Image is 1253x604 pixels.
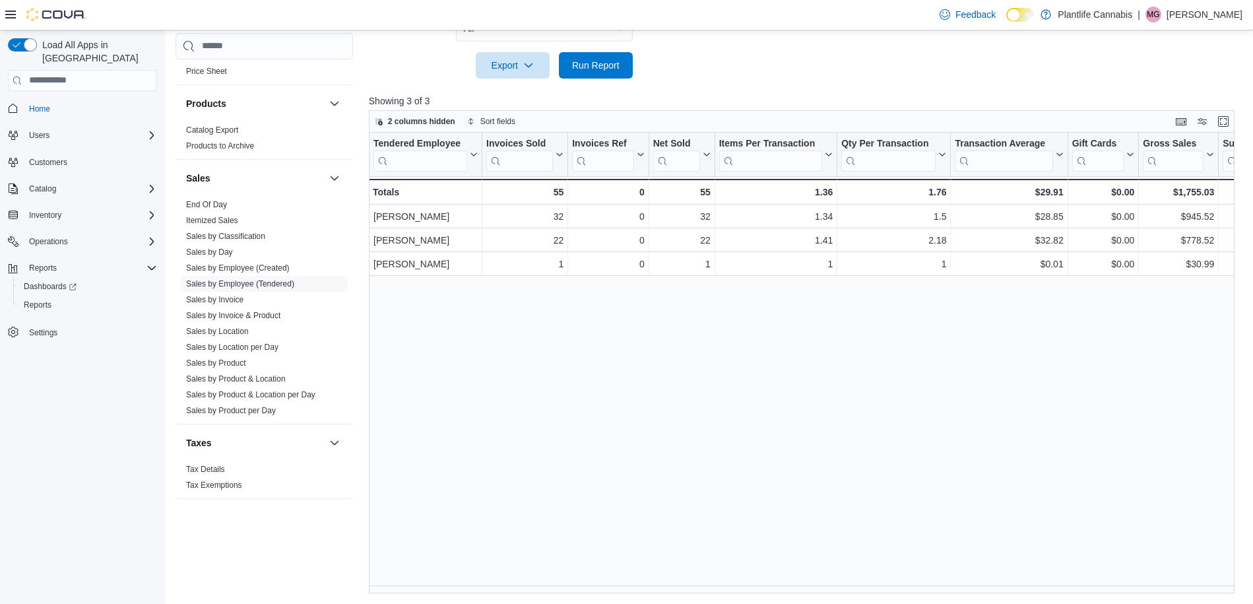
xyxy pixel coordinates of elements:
a: Customers [24,154,73,170]
button: Taxes [186,436,324,450]
button: Gross Sales [1143,137,1214,171]
span: Sales by Product per Day [186,405,276,416]
span: Price Sheet [186,66,227,77]
div: 1 [841,256,946,272]
button: Run Report [559,52,633,79]
a: Tax Exemptions [186,481,242,490]
button: Enter fullscreen [1215,114,1231,129]
button: Net Sold [653,137,710,171]
p: [PERSON_NAME] [1167,7,1242,22]
div: $30.99 [1143,256,1214,272]
h3: Taxes [186,436,212,450]
a: Dashboards [18,279,82,294]
span: Customers [29,157,67,168]
span: Reports [24,260,157,276]
button: Products [327,96,342,112]
a: Settings [24,325,63,341]
button: Sales [186,172,324,185]
span: Catalog [24,181,157,197]
span: Home [24,100,157,117]
div: 32 [486,209,563,224]
div: Qty Per Transaction [841,137,936,150]
button: Sort fields [462,114,521,129]
button: Invoices Ref [572,137,644,171]
div: Transaction Average [955,137,1052,171]
div: Tendered Employee [373,137,467,150]
div: $1,755.03 [1143,184,1214,200]
a: Home [24,101,55,117]
span: MG [1147,7,1159,22]
a: Tax Details [186,465,225,474]
img: Cova [26,8,86,21]
a: Sales by Product per Day [186,406,276,415]
div: Gift Cards [1072,137,1124,150]
div: 1 [719,256,833,272]
a: Feedback [934,1,1001,28]
button: Home [3,99,162,118]
button: Transaction Average [955,137,1063,171]
button: Settings [3,322,162,341]
div: Totals [373,184,478,200]
button: Inventory [3,206,162,224]
div: [PERSON_NAME] [373,256,478,272]
span: Catalog Export [186,125,238,135]
div: [PERSON_NAME] [373,232,478,248]
div: Invoices Ref [572,137,633,150]
h3: Products [186,97,226,110]
button: Operations [3,232,162,251]
div: $0.00 [1072,184,1134,200]
div: $0.00 [1072,256,1134,272]
span: Load All Apps in [GEOGRAPHIC_DATA] [37,38,157,65]
span: Catalog [29,184,56,194]
span: End Of Day [186,199,227,210]
p: Plantlife Cannabis [1058,7,1132,22]
a: Sales by Employee (Tendered) [186,279,294,288]
a: Reports [18,297,57,313]
span: Itemized Sales [186,215,238,226]
div: Matthew Gallie [1145,7,1161,22]
input: Dark Mode [1006,8,1034,22]
div: Invoices Sold [486,137,553,171]
span: Dashboards [24,281,77,292]
div: Items Per Transaction [719,137,822,171]
span: Sales by Invoice & Product [186,310,280,321]
div: Net Sold [653,137,699,150]
span: Tax Exemptions [186,480,242,490]
a: Sales by Day [186,248,233,257]
a: Sales by Classification [186,232,265,241]
a: Sales by Product & Location [186,374,286,384]
span: Reports [18,297,157,313]
div: 1.5 [841,209,946,224]
a: Itemized Sales [186,216,238,225]
div: 1.41 [719,232,833,248]
a: Sales by Invoice [186,295,243,304]
div: 1 [653,256,711,272]
span: Customers [24,154,157,170]
button: Reports [24,260,62,276]
h3: Sales [186,172,210,185]
div: 1.76 [841,184,946,200]
a: Sales by Invoice & Product [186,311,280,320]
button: Reports [13,296,162,314]
button: Sales [327,170,342,186]
a: End Of Day [186,200,227,209]
div: 0 [572,256,644,272]
div: 55 [486,184,563,200]
span: Inventory [24,207,157,223]
div: 0 [572,232,644,248]
div: $32.82 [955,232,1063,248]
button: Keyboard shortcuts [1173,114,1189,129]
div: 32 [653,209,711,224]
div: 1.36 [719,184,833,200]
button: Tendered Employee [373,137,478,171]
div: Invoices Sold [486,137,553,150]
nav: Complex example [8,94,157,376]
div: 1 [486,256,563,272]
div: Pricing [176,63,353,84]
a: Dashboards [13,277,162,296]
div: $0.00 [1072,209,1134,224]
div: 1.34 [719,209,833,224]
